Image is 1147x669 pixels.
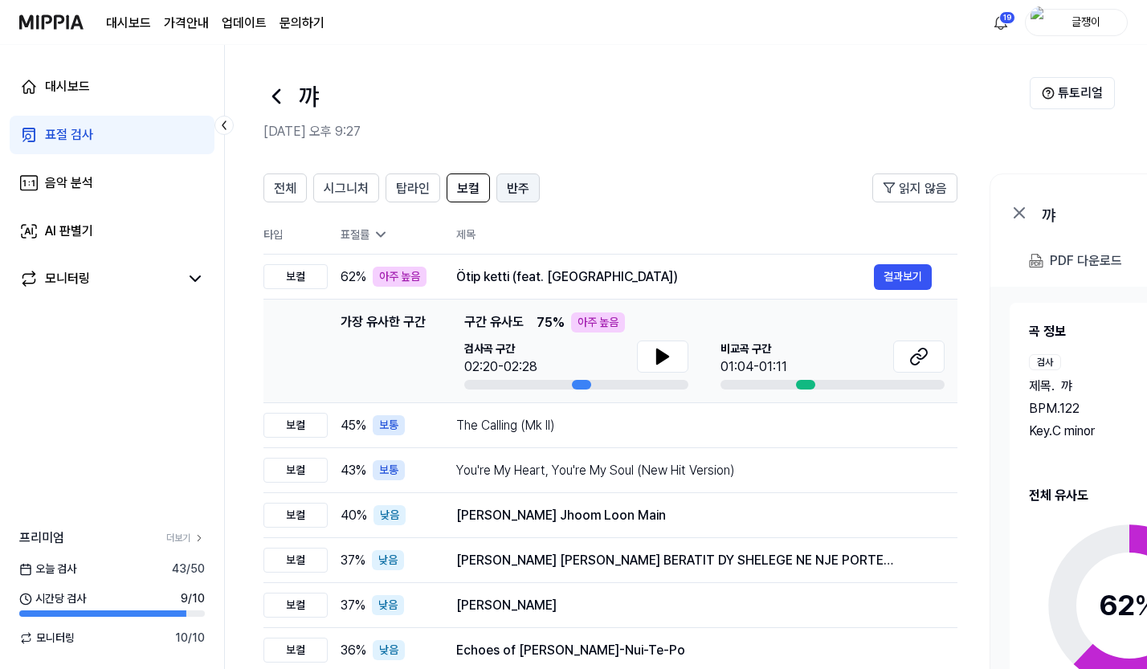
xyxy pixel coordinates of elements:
div: 음악 분석 [45,173,93,193]
span: 프리미엄 [19,528,64,548]
span: 43 / 50 [172,561,205,577]
span: 시간당 검사 [19,590,86,607]
div: 보컬 [263,548,328,573]
img: PDF Download [1029,254,1043,268]
button: 결과보기 [874,264,932,290]
a: 음악 분석 [10,164,214,202]
button: PDF 다운로드 [1026,245,1125,277]
div: 모니터링 [45,269,90,288]
h2: [DATE] 오후 9:27 [263,122,1030,141]
span: 40 % [341,506,367,525]
div: 보컬 [263,413,328,438]
button: 가격안내 [164,14,209,33]
div: 보컬 [263,458,328,483]
div: AI 판별기 [45,222,93,241]
img: Help [1042,87,1055,100]
div: 19 [999,11,1015,24]
a: 업데이트 [222,14,267,33]
a: 모니터링 [19,269,179,288]
button: 시그니처 [313,173,379,202]
span: 비교곡 구간 [720,341,787,357]
div: PDF 다운로드 [1050,251,1122,271]
div: 낮음 [372,595,404,615]
div: 보컬 [263,503,328,528]
span: 9 / 10 [181,590,205,607]
div: [PERSON_NAME] [PERSON_NAME] BERATIT DY SHELEGE NE NJE PORTE [PERSON_NAME] 2024 LIVE [456,551,932,570]
span: 오늘 검사 [19,561,76,577]
a: 대시보드 [106,14,151,33]
div: [PERSON_NAME] [456,596,932,615]
h1: 꺄 [299,79,320,115]
th: 제목 [456,215,957,254]
a: AI 판별기 [10,212,214,251]
button: 보컬 [447,173,490,202]
div: 01:04-01:11 [720,357,787,377]
button: 읽지 않음 [872,173,957,202]
div: The Calling (Mk II) [456,416,932,435]
span: 전체 [274,179,296,198]
img: profile [1031,6,1050,39]
div: 낮음 [373,640,405,660]
span: 검사곡 구간 [464,341,537,357]
button: 알림19 [988,10,1014,35]
span: 보컬 [457,179,480,198]
span: 읽지 않음 [899,179,947,198]
span: 62 % [341,267,366,287]
div: 검사 [1029,354,1061,370]
button: 전체 [263,173,307,202]
div: 보통 [373,415,405,435]
div: 글쟁이 [1055,13,1117,31]
span: 구간 유사도 [464,312,524,332]
div: 보컬 [263,593,328,618]
span: 제목 . [1029,377,1055,396]
div: [PERSON_NAME] Jhoom Loon Main [456,506,932,525]
div: You're My Heart, You're My Soul (New Hit Version) [456,461,932,480]
span: 43 % [341,461,366,480]
div: 낮음 [373,505,406,525]
button: 탑라인 [386,173,440,202]
span: 37 % [341,551,365,570]
span: 10 / 10 [175,630,205,647]
div: 02:20-02:28 [464,357,537,377]
div: 보컬 [263,638,328,663]
th: 타입 [263,215,328,255]
img: 알림 [991,13,1010,32]
a: 대시보드 [10,67,214,106]
span: 탑라인 [396,179,430,198]
div: 보컬 [263,264,328,289]
a: 더보기 [166,531,205,545]
a: 표절 검사 [10,116,214,154]
div: 아주 높음 [373,267,427,287]
div: 낮음 [372,550,404,570]
a: 문의하기 [280,14,325,33]
span: 37 % [341,596,365,615]
span: 반주 [507,179,529,198]
button: profile글쟁이 [1025,9,1128,36]
button: 튜토리얼 [1030,77,1115,109]
span: 꺄 [1061,377,1072,396]
span: 75 % [537,313,565,332]
div: 가장 유사한 구간 [341,312,426,390]
div: Echoes of [PERSON_NAME]-Nui-Te-Po [456,641,932,660]
div: 표절 검사 [45,125,93,145]
span: 모니터링 [19,630,75,647]
div: 대시보드 [45,77,90,96]
span: 36 % [341,641,366,660]
div: 아주 높음 [571,312,625,332]
div: 보통 [373,460,405,480]
span: 45 % [341,416,366,435]
button: 반주 [496,173,540,202]
div: 표절률 [341,226,431,243]
span: 시그니처 [324,179,369,198]
div: Ötip ketti (feat. [GEOGRAPHIC_DATA]) [456,267,874,287]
